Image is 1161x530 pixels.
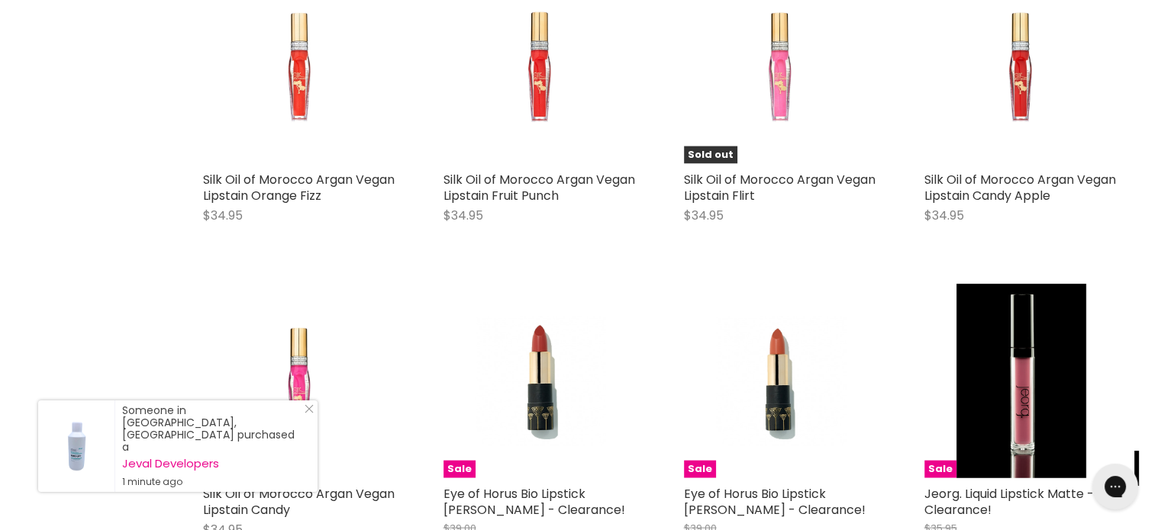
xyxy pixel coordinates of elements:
[716,284,846,478] img: Eye of Horus Bio Lipstick Aurora Peach - Clearance!
[924,461,956,478] span: Sale
[924,171,1116,204] a: Silk Oil of Morocco Argan Vegan Lipstain Candy Apple
[203,171,395,204] a: Silk Oil of Morocco Argan Vegan Lipstain Orange Fizz
[684,284,879,478] a: Eye of Horus Bio Lipstick Aurora Peach - Clearance!Sale
[924,284,1119,478] a: Jeorg. Liquid Lipstick Matte - Clearance!Sale
[684,146,737,164] span: Sold out
[298,404,314,419] a: Close Notification
[924,485,1094,519] a: Jeorg. Liquid Lipstick Matte - Clearance!
[203,207,243,224] span: $34.95
[122,458,302,470] a: Jeval Developers
[443,171,635,204] a: Silk Oil of Morocco Argan Vegan Lipstain Fruit Punch
[443,461,476,478] span: Sale
[924,207,964,224] span: $34.95
[305,404,314,413] svg: Close Icon
[1085,458,1146,515] iframe: Gorgias live chat messenger
[203,284,398,478] a: Silk Oil of Morocco Argan Vegan Lipstain CandySold out
[203,485,395,519] a: Silk Oil of Morocco Argan Vegan Lipstain Candy
[122,404,302,488] div: Someone in [GEOGRAPHIC_DATA], [GEOGRAPHIC_DATA] purchased a
[443,485,625,519] a: Eye of Horus Bio Lipstick [PERSON_NAME] - Clearance!
[956,284,1086,478] img: Jeorg. Liquid Lipstick Matte - Clearance!
[684,461,716,478] span: Sale
[38,400,114,492] a: Visit product page
[443,284,638,478] a: Eye of Horus Bio Lipstick Freya Rose - Clearance!Sale
[476,284,605,478] img: Eye of Horus Bio Lipstick Freya Rose - Clearance!
[684,171,876,204] a: Silk Oil of Morocco Argan Vegan Lipstain Flirt
[684,207,724,224] span: $34.95
[684,485,866,519] a: Eye of Horus Bio Lipstick [PERSON_NAME] - Clearance!
[122,476,302,488] small: 1 minute ago
[235,284,365,478] img: Silk Oil of Morocco Argan Vegan Lipstain Candy
[443,207,483,224] span: $34.95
